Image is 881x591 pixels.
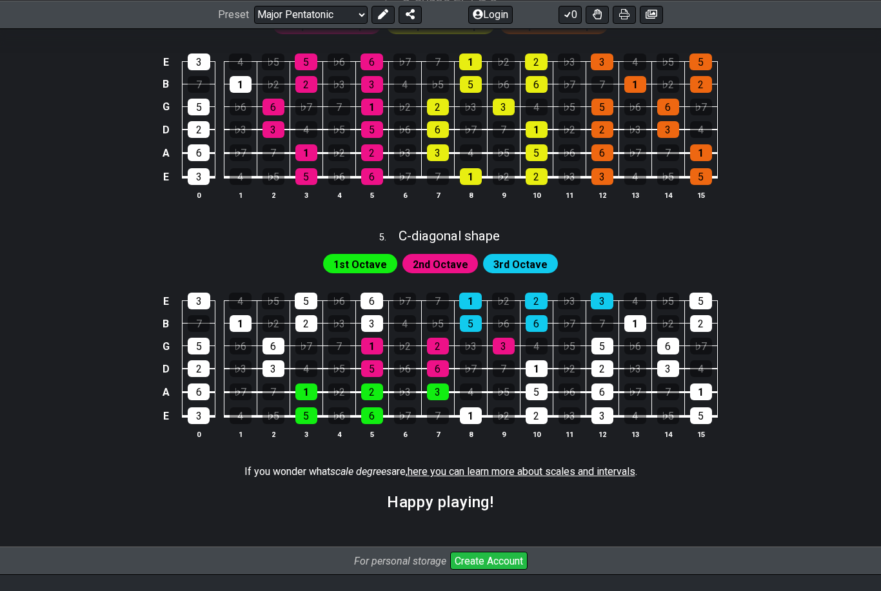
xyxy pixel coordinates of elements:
div: 1 [295,144,317,161]
div: 3 [262,121,284,138]
div: 2 [295,315,317,332]
div: 7 [426,293,449,309]
div: ♭2 [492,53,515,70]
div: 4 [230,168,252,185]
div: ♭7 [559,76,580,93]
div: 3 [188,168,210,185]
div: ♭2 [328,144,350,161]
div: 5 [295,407,317,424]
div: 7 [328,338,350,354]
div: 5 [460,76,482,93]
th: 12 [586,427,619,441]
div: 7 [427,407,449,424]
div: 4 [394,315,416,332]
div: 5 [591,99,613,115]
div: 3 [591,168,613,185]
th: 11 [553,427,586,441]
td: G [158,335,173,358]
div: 7 [493,360,515,377]
div: 1 [230,76,252,93]
div: 1 [459,293,482,309]
span: Preset [218,8,249,21]
div: 6 [361,53,383,70]
div: ♭7 [394,168,416,185]
div: 6 [427,121,449,138]
div: 5 [295,53,317,70]
div: 1 [690,144,712,161]
button: Edit Preset [371,5,395,23]
div: ♭5 [262,407,284,424]
span: C - diagonal shape [399,228,500,244]
div: 2 [525,293,548,309]
div: 3 [591,293,613,309]
div: ♭2 [492,293,515,309]
th: 14 [651,427,684,441]
th: 4 [322,188,355,202]
div: ♭7 [230,383,252,400]
span: First enable full edit mode to edit [333,255,387,274]
div: 4 [295,360,317,377]
div: ♭5 [262,53,284,70]
div: 7 [188,76,210,93]
div: 5 [361,121,383,138]
div: ♭7 [295,338,317,354]
div: 6 [591,144,613,161]
button: Create image [640,5,663,23]
div: ♭5 [559,338,580,354]
div: 1 [230,315,252,332]
div: 7 [657,383,679,400]
div: 3 [262,360,284,377]
th: 6 [388,188,421,202]
th: 8 [454,188,487,202]
div: ♭5 [262,293,284,309]
div: 5 [526,144,548,161]
div: 7 [427,168,449,185]
div: 4 [624,293,646,309]
div: 5 [188,338,210,354]
div: 4 [230,407,252,424]
div: 4 [624,168,646,185]
div: 6 [262,338,284,354]
div: 1 [690,383,712,400]
th: 4 [322,427,355,441]
th: 3 [290,188,322,202]
span: First enable full edit mode to edit [493,255,548,274]
div: 4 [624,407,646,424]
td: D [158,118,173,141]
div: 1 [460,168,482,185]
em: scale degrees [330,465,391,478]
div: 7 [188,315,210,332]
td: A [158,141,173,165]
div: 2 [427,99,449,115]
div: 7 [493,121,515,138]
div: ♭6 [559,383,580,400]
div: 1 [526,121,548,138]
div: ♭3 [328,315,350,332]
th: 2 [257,427,290,441]
span: here you can learn more about scales and intervals [408,465,635,478]
div: ♭7 [460,360,482,377]
div: ♭2 [493,407,515,424]
div: 2 [295,76,317,93]
div: 3 [361,315,383,332]
div: 2 [591,360,613,377]
div: 7 [657,144,679,161]
div: ♭3 [624,360,646,377]
th: 5 [355,427,388,441]
div: ♭6 [328,293,350,309]
div: 1 [361,338,383,354]
div: ♭2 [657,315,679,332]
div: ♭6 [230,99,252,115]
div: 5 [361,360,383,377]
div: 7 [426,53,449,70]
div: 6 [361,407,383,424]
div: 1 [295,383,317,400]
div: ♭3 [394,144,416,161]
div: ♭5 [657,407,679,424]
div: 2 [526,407,548,424]
div: 2 [690,76,712,93]
div: 1 [361,99,383,115]
div: ♭3 [230,360,252,377]
div: ♭7 [624,383,646,400]
div: ♭3 [624,121,646,138]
